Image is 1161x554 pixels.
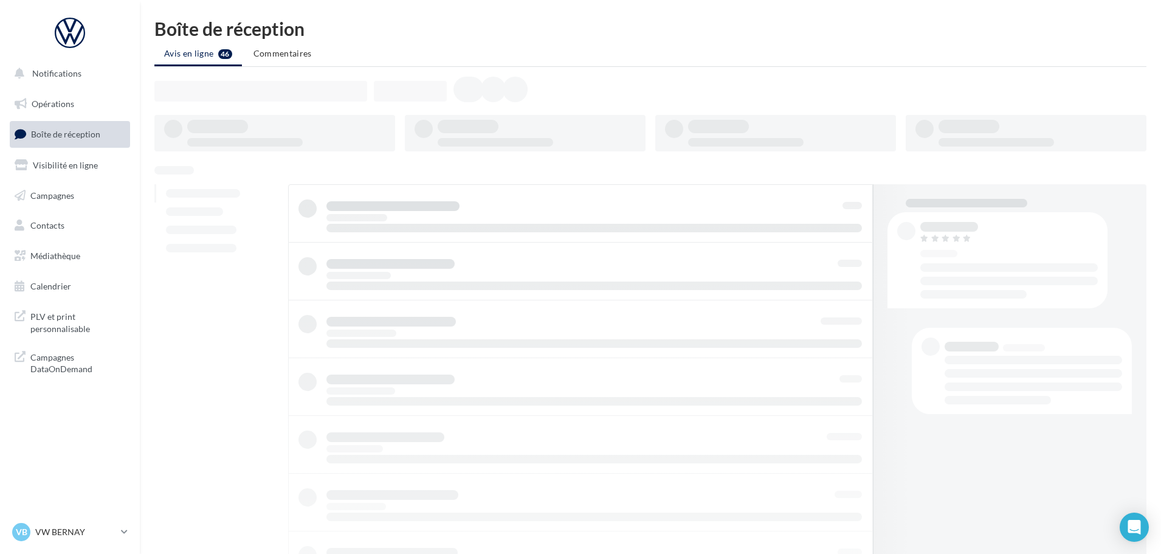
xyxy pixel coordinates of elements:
[7,91,133,117] a: Opérations
[7,153,133,178] a: Visibilité en ligne
[154,19,1146,38] div: Boîte de réception
[7,344,133,380] a: Campagnes DataOnDemand
[35,526,116,538] p: VW BERNAY
[10,521,130,544] a: VB VW BERNAY
[7,183,133,209] a: Campagnes
[7,213,133,238] a: Contacts
[16,526,27,538] span: VB
[30,308,125,334] span: PLV et print personnalisable
[30,349,125,375] span: Campagnes DataOnDemand
[30,251,80,261] span: Médiathèque
[253,48,312,58] span: Commentaires
[30,220,64,230] span: Contacts
[7,303,133,339] a: PLV et print personnalisable
[33,160,98,170] span: Visibilité en ligne
[7,274,133,299] a: Calendrier
[7,243,133,269] a: Médiathèque
[7,61,128,86] button: Notifications
[32,99,74,109] span: Opérations
[30,190,74,200] span: Campagnes
[1120,513,1149,542] div: Open Intercom Messenger
[30,281,71,291] span: Calendrier
[32,68,81,78] span: Notifications
[31,129,100,139] span: Boîte de réception
[7,121,133,147] a: Boîte de réception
